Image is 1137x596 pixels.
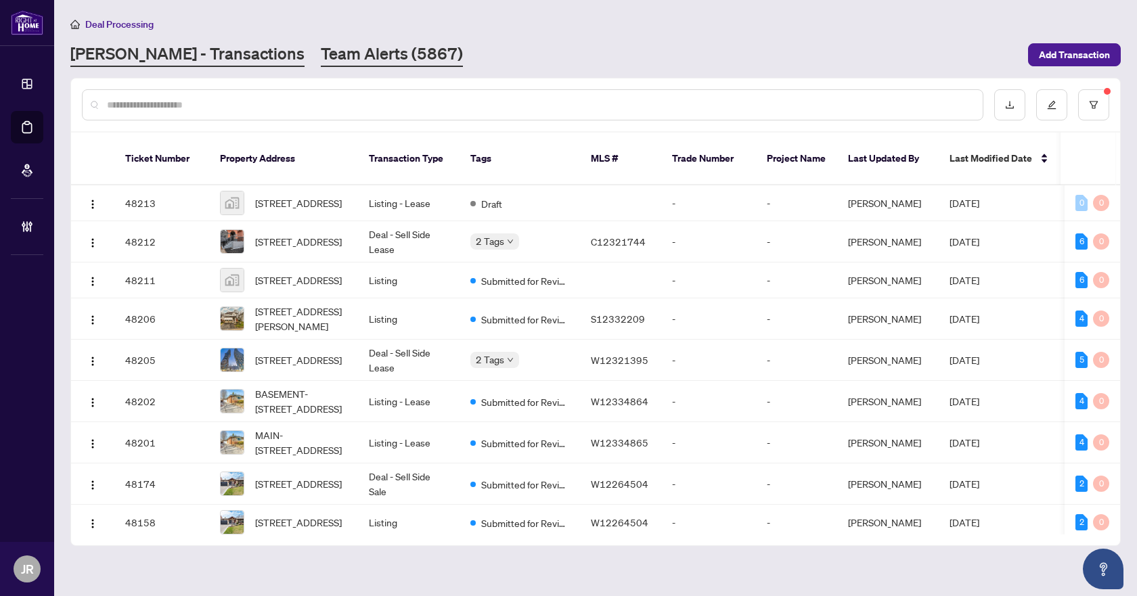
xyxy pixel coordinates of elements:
[358,381,460,422] td: Listing - Lease
[591,436,648,449] span: W12334865
[82,390,104,412] button: Logo
[1075,272,1088,288] div: 6
[481,436,569,451] span: Submitted for Review
[1083,549,1123,589] button: Open asap
[209,133,358,185] th: Property Address
[460,133,580,185] th: Tags
[1075,434,1088,451] div: 4
[358,221,460,262] td: Deal - Sell Side Lease
[1093,311,1109,327] div: 0
[481,273,569,288] span: Submitted for Review
[481,394,569,409] span: Submitted for Review
[255,196,342,210] span: [STREET_ADDRESS]
[1089,100,1098,110] span: filter
[221,307,244,330] img: thumbnail-img
[255,304,347,334] span: [STREET_ADDRESS][PERSON_NAME]
[358,340,460,381] td: Deal - Sell Side Lease
[481,477,569,492] span: Submitted for Review
[82,432,104,453] button: Logo
[1093,434,1109,451] div: 0
[21,559,34,578] span: JR
[87,199,98,210] img: Logo
[580,133,661,185] th: MLS #
[837,381,939,422] td: [PERSON_NAME]
[1075,476,1088,492] div: 2
[661,340,756,381] td: -
[82,473,104,495] button: Logo
[837,185,939,221] td: [PERSON_NAME]
[1075,195,1088,211] div: 0
[1093,352,1109,368] div: 0
[476,233,504,249] span: 2 Tags
[661,262,756,298] td: -
[591,516,648,528] span: W12264504
[591,478,648,490] span: W12264504
[82,511,104,533] button: Logo
[950,354,979,366] span: [DATE]
[255,352,342,367] span: [STREET_ADDRESS]
[661,133,756,185] th: Trade Number
[950,151,1032,166] span: Last Modified Date
[837,422,939,463] td: [PERSON_NAME]
[837,133,939,185] th: Last Updated By
[87,397,98,408] img: Logo
[321,43,463,67] a: Team Alerts (5867)
[87,480,98,490] img: Logo
[1093,514,1109,530] div: 0
[114,262,209,298] td: 48211
[591,235,646,248] span: C12321744
[837,505,939,541] td: [PERSON_NAME]
[939,133,1061,185] th: Last Modified Date
[661,505,756,541] td: -
[1005,100,1015,110] span: download
[114,505,209,541] td: 48158
[87,438,98,449] img: Logo
[82,231,104,252] button: Logo
[837,463,939,505] td: [PERSON_NAME]
[591,354,648,366] span: W12321395
[221,472,244,495] img: thumbnail-img
[358,133,460,185] th: Transaction Type
[358,422,460,463] td: Listing - Lease
[87,518,98,529] img: Logo
[358,463,460,505] td: Deal - Sell Side Sale
[358,262,460,298] td: Listing
[221,390,244,413] img: thumbnail-img
[221,431,244,454] img: thumbnail-img
[221,511,244,534] img: thumbnail-img
[255,234,342,249] span: [STREET_ADDRESS]
[85,18,154,30] span: Deal Processing
[661,221,756,262] td: -
[255,476,342,491] span: [STREET_ADDRESS]
[950,478,979,490] span: [DATE]
[221,269,244,292] img: thumbnail-img
[1075,311,1088,327] div: 4
[1075,514,1088,530] div: 2
[507,357,514,363] span: down
[1093,233,1109,250] div: 0
[591,313,645,325] span: S12332209
[756,221,837,262] td: -
[756,381,837,422] td: -
[756,422,837,463] td: -
[756,185,837,221] td: -
[358,505,460,541] td: Listing
[756,133,837,185] th: Project Name
[661,381,756,422] td: -
[756,298,837,340] td: -
[70,43,305,67] a: [PERSON_NAME] - Transactions
[358,298,460,340] td: Listing
[114,463,209,505] td: 48174
[1093,393,1109,409] div: 0
[661,185,756,221] td: -
[756,463,837,505] td: -
[756,340,837,381] td: -
[661,422,756,463] td: -
[82,269,104,291] button: Logo
[1075,233,1088,250] div: 6
[255,428,347,457] span: MAIN-[STREET_ADDRESS]
[114,298,209,340] td: 48206
[82,349,104,371] button: Logo
[1093,195,1109,211] div: 0
[591,395,648,407] span: W12334864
